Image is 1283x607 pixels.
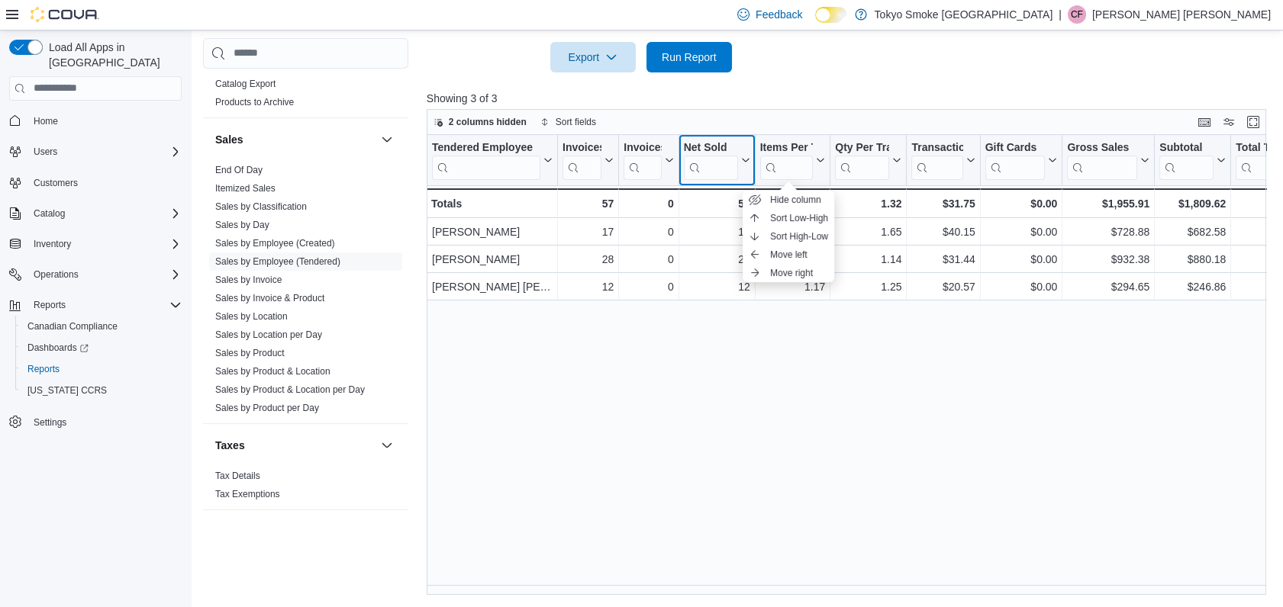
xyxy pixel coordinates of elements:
a: Settings [27,413,73,432]
span: Sales by Location [215,310,288,323]
button: Sales [378,130,396,149]
button: Taxes [378,436,396,454]
button: Reports [15,358,188,380]
span: CF [1071,5,1083,24]
a: Itemized Sales [215,183,276,194]
button: Keyboard shortcuts [1195,113,1214,131]
span: Tax Details [215,470,260,482]
div: Connor Fayant [1068,5,1086,24]
button: Move left [743,246,834,264]
span: Hide column [770,194,821,206]
button: Operations [3,264,188,285]
span: Customers [27,173,182,192]
span: Sales by Invoice [215,274,282,286]
span: Sales by Invoice & Product [215,292,324,304]
button: Catalog [27,204,71,223]
button: Run Report [646,42,732,72]
p: | [1059,5,1062,24]
div: 57 [563,194,614,213]
div: $1,955.91 [1067,194,1149,213]
button: Gift Cards [985,140,1057,179]
span: Sales by Product per Day [215,402,319,414]
div: 57 [683,194,749,213]
a: Sales by Classification [215,201,307,212]
div: 17 [684,223,750,241]
a: Reports [21,360,66,378]
button: Enter fullscreen [1244,113,1262,131]
div: $880.18 [1159,250,1226,268]
div: Sales [203,161,408,423]
div: 28 [563,250,614,268]
button: Gross Sales [1067,140,1149,179]
span: Run Report [662,50,717,65]
div: Taxes [203,467,408,509]
div: $0.00 [985,250,1057,268]
a: Sales by Product per Day [215,403,319,413]
button: Inventory [27,235,77,253]
div: Gross Sales [1067,140,1137,155]
h3: Sales [215,132,243,147]
div: Tendered Employee [432,140,540,155]
button: Display options [1220,113,1238,131]
span: Sales by Employee (Created) [215,237,335,249]
span: Catalog [27,204,182,223]
button: Tendered Employee [432,140,553,179]
button: Operations [27,265,85,284]
span: Users [34,146,57,158]
button: Move right [743,264,834,282]
span: Sales by Employee (Tendered) [215,255,340,268]
button: Taxes [215,438,375,453]
span: Catalog Export [215,78,276,90]
div: $40.15 [911,223,975,241]
a: Sales by Location [215,311,288,322]
div: Totals [431,194,553,213]
span: Users [27,143,182,161]
span: Sales by Product & Location [215,365,330,377]
button: Customers [3,172,188,194]
div: Invoices Sold [563,140,601,155]
div: 28 [684,250,750,268]
div: Invoices Ref [624,140,661,179]
div: Net Sold [683,140,737,155]
div: $31.75 [911,194,975,213]
div: $932.38 [1067,250,1149,268]
div: Invoices Ref [624,140,661,155]
button: Invoices Ref [624,140,673,179]
span: [US_STATE] CCRS [27,384,107,397]
span: Customers [34,177,78,189]
div: Subtotal [1159,140,1214,179]
div: Transaction Average [911,140,962,179]
a: Sales by Product & Location [215,366,330,377]
button: Home [3,110,188,132]
a: Sales by Location per Day [215,329,322,340]
button: Invoices Sold [563,140,614,179]
div: Qty Per Transaction [835,140,889,155]
div: $246.86 [1159,278,1226,296]
h3: Taxes [215,438,245,453]
div: $1,809.62 [1159,194,1226,213]
span: Canadian Compliance [21,317,182,336]
span: Sales by Classification [215,201,307,213]
span: Inventory [27,235,182,253]
div: 1.25 [835,278,901,296]
a: Dashboards [15,337,188,358]
button: Settings [3,410,188,432]
a: Home [27,112,64,130]
div: Qty Per Transaction [835,140,889,179]
a: Tax Exemptions [215,489,280,499]
button: Users [27,143,63,161]
span: Reports [27,296,182,314]
span: Sort Low-High [770,212,828,224]
div: [PERSON_NAME] [432,250,553,268]
span: Operations [27,265,182,284]
div: Gift Card Sales [985,140,1045,179]
button: Canadian Compliance [15,316,188,337]
button: [US_STATE] CCRS [15,380,188,401]
input: Dark Mode [815,7,847,23]
div: 17 [563,223,614,241]
div: 1.65 [835,223,901,241]
div: $728.88 [1067,223,1149,241]
div: Transaction Average [911,140,962,155]
div: 0 [624,278,673,296]
span: Home [34,115,58,127]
